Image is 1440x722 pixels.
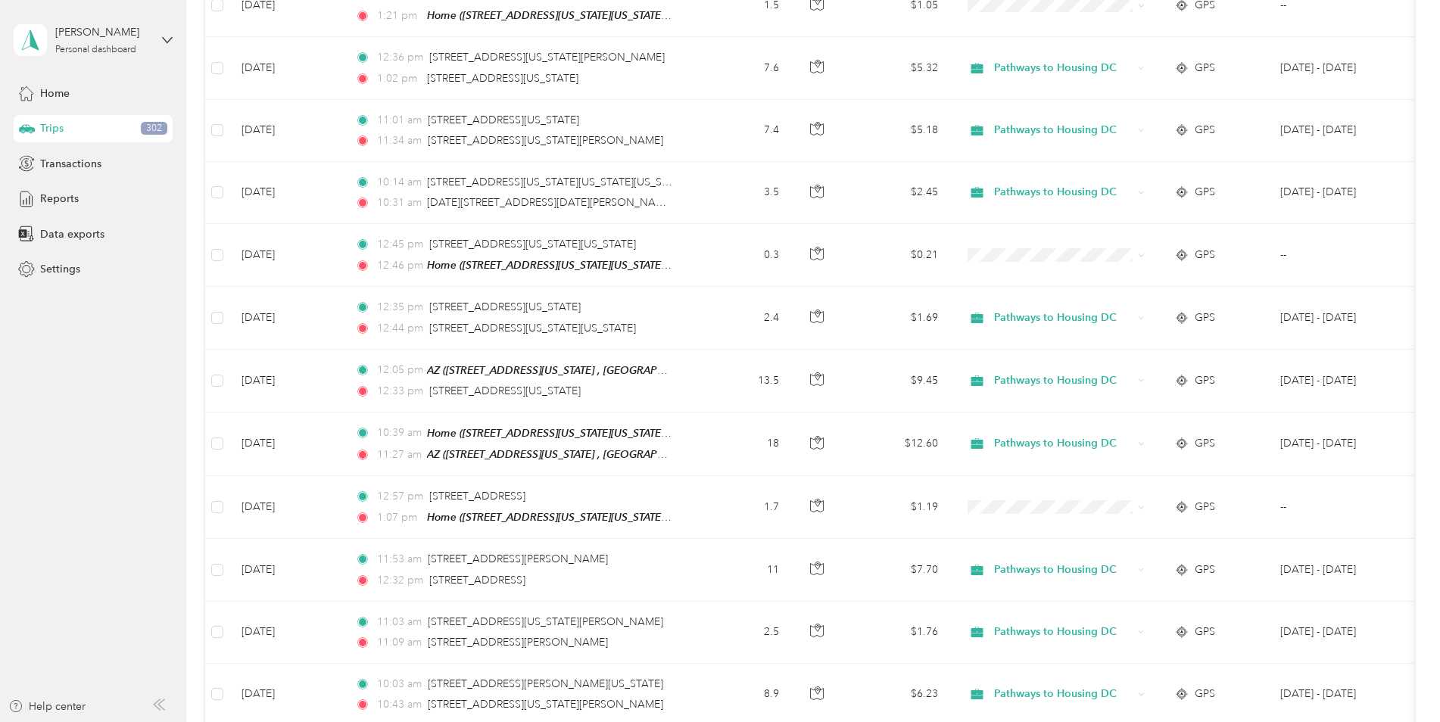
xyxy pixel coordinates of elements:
span: Home ([STREET_ADDRESS][US_STATE][US_STATE][US_STATE]) [427,427,720,440]
span: 11:27 am [377,447,420,463]
td: Aug 1 - 31, 2025 [1268,602,1406,664]
td: Aug 1 - 31, 2025 [1268,100,1406,162]
span: 12:46 pm [377,257,420,274]
iframe: Everlance-gr Chat Button Frame [1355,637,1440,722]
span: Transactions [40,156,101,172]
td: Aug 1 - 31, 2025 [1268,162,1406,224]
span: 12:32 pm [377,572,423,589]
span: [STREET_ADDRESS][US_STATE][US_STATE] [429,238,636,251]
span: AZ ([STREET_ADDRESS][US_STATE] , [GEOGRAPHIC_DATA], [GEOGRAPHIC_DATA]) [427,448,824,461]
td: [DATE] [229,412,343,476]
td: Aug 1 - 31, 2025 [1268,37,1406,99]
td: 0.3 [691,224,791,287]
td: 3.5 [691,162,791,224]
td: [DATE] [229,602,343,664]
td: 7.4 [691,100,791,162]
span: Pathways to Housing DC [994,624,1133,640]
td: 13.5 [691,350,791,412]
span: Pathways to Housing DC [994,686,1133,702]
span: [STREET_ADDRESS] [429,574,525,587]
span: [STREET_ADDRESS][US_STATE][PERSON_NAME] [428,134,663,147]
span: GPS [1195,499,1215,515]
span: Pathways to Housing DC [994,562,1133,578]
span: GPS [1195,60,1215,76]
td: Aug 1 - 31, 2025 [1268,287,1406,349]
span: 1:02 pm [377,70,420,87]
td: Aug 1 - 31, 2025 [1268,539,1406,601]
span: 1:21 pm [377,8,420,24]
span: Pathways to Housing DC [994,372,1133,389]
span: [STREET_ADDRESS][US_STATE][PERSON_NAME] [428,615,663,628]
span: Settings [40,261,80,277]
td: Aug 1 - 31, 2025 [1268,412,1406,476]
span: Reports [40,191,79,207]
td: Aug 1 - 31, 2025 [1268,350,1406,412]
span: Pathways to Housing DC [994,184,1133,201]
td: $2.45 [844,162,950,224]
span: 11:09 am [377,634,422,651]
span: 11:03 am [377,614,422,630]
span: [STREET_ADDRESS] [429,490,525,503]
span: 10:39 am [377,425,420,441]
span: 12:05 pm [377,362,420,378]
td: $0.21 [844,224,950,287]
span: 12:57 pm [377,488,423,505]
span: 10:43 am [377,696,422,713]
td: 2.4 [691,287,791,349]
td: $5.32 [844,37,950,99]
td: $7.70 [844,539,950,601]
td: 1.7 [691,476,791,539]
td: $9.45 [844,350,950,412]
span: GPS [1195,310,1215,326]
span: [DATE][STREET_ADDRESS][DATE][PERSON_NAME][US_STATE] [427,196,729,209]
span: 1:07 pm [377,509,420,526]
td: 2.5 [691,602,791,664]
td: $12.60 [844,412,950,476]
span: 12:35 pm [377,299,423,316]
span: 10:31 am [377,195,420,211]
span: [STREET_ADDRESS][PERSON_NAME] [428,636,608,649]
td: $5.18 [844,100,950,162]
td: $1.19 [844,476,950,539]
span: GPS [1195,686,1215,702]
span: Data exports [40,226,104,242]
td: -- [1268,224,1406,287]
td: [DATE] [229,37,343,99]
td: [DATE] [229,162,343,224]
span: GPS [1195,562,1215,578]
span: GPS [1195,122,1215,138]
td: [DATE] [229,350,343,412]
span: 12:33 pm [377,383,423,400]
td: -- [1268,476,1406,539]
span: [STREET_ADDRESS][US_STATE] [429,300,581,313]
span: 12:36 pm [377,49,423,66]
td: [DATE] [229,100,343,162]
span: Home ([STREET_ADDRESS][US_STATE][US_STATE][US_STATE]) [427,9,720,22]
span: 302 [141,122,167,135]
span: Pathways to Housing DC [994,122,1133,138]
td: [DATE] [229,224,343,287]
td: 11 [691,539,791,601]
button: Help center [8,699,86,714]
span: [STREET_ADDRESS][US_STATE] [429,384,581,397]
span: [STREET_ADDRESS][US_STATE][PERSON_NAME] [428,698,663,711]
span: Home ([STREET_ADDRESS][US_STATE][US_STATE][US_STATE]) [427,259,720,272]
span: [STREET_ADDRESS][US_STATE] [427,72,578,85]
span: [STREET_ADDRESS][US_STATE][PERSON_NAME] [429,51,665,64]
span: GPS [1195,624,1215,640]
span: GPS [1195,184,1215,201]
span: 10:03 am [377,676,422,692]
span: 12:45 pm [377,236,423,253]
span: [STREET_ADDRESS][PERSON_NAME] [428,552,608,565]
span: [STREET_ADDRESS][US_STATE][US_STATE] [429,322,636,335]
span: GPS [1195,372,1215,389]
span: 11:53 am [377,551,422,568]
td: [DATE] [229,539,343,601]
div: Personal dashboard [55,45,136,54]
td: $1.76 [844,602,950,664]
span: 11:34 am [377,132,422,149]
span: Pathways to Housing DC [994,60,1133,76]
span: Home [40,86,70,101]
div: [PERSON_NAME] [55,24,150,40]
